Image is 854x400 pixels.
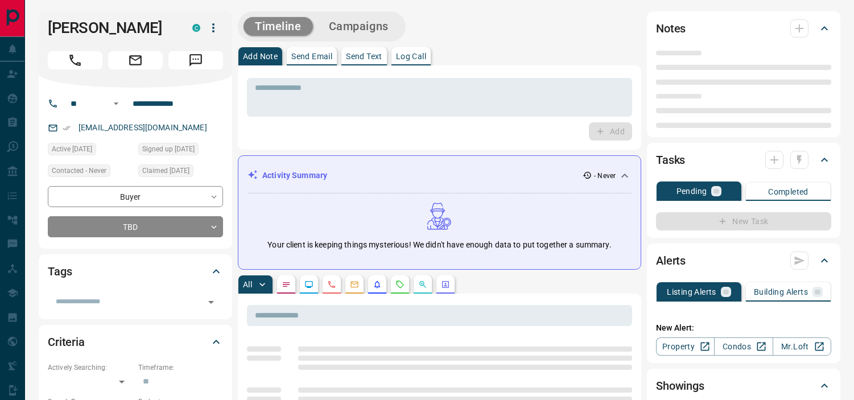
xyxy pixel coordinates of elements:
[262,170,327,182] p: Activity Summary
[327,280,336,289] svg: Calls
[138,164,223,180] div: Sat Apr 20 2024
[48,216,223,237] div: TBD
[244,17,313,36] button: Timeline
[317,17,400,36] button: Campaigns
[48,51,102,69] span: Call
[396,52,426,60] p: Log Call
[168,51,223,69] span: Message
[441,280,450,289] svg: Agent Actions
[192,24,200,32] div: condos.ca
[350,280,359,289] svg: Emails
[304,280,313,289] svg: Lead Browsing Activity
[247,165,632,186] div: Activity Summary- Never
[676,187,707,195] p: Pending
[138,362,223,373] p: Timeframe:
[79,123,207,132] a: [EMAIL_ADDRESS][DOMAIN_NAME]
[773,337,831,356] a: Mr.Loft
[656,322,831,334] p: New Alert:
[142,143,195,155] span: Signed up [DATE]
[138,143,223,159] div: Thu Feb 25 2016
[656,146,831,174] div: Tasks
[594,171,616,181] p: - Never
[108,51,163,69] span: Email
[373,280,382,289] svg: Listing Alerts
[48,362,133,373] p: Actively Searching:
[667,288,716,296] p: Listing Alerts
[395,280,405,289] svg: Requests
[656,251,686,270] h2: Alerts
[63,124,71,132] svg: Email Verified
[754,288,808,296] p: Building Alerts
[48,328,223,356] div: Criteria
[203,294,219,310] button: Open
[656,372,831,399] div: Showings
[48,258,223,285] div: Tags
[291,52,332,60] p: Send Email
[656,337,715,356] a: Property
[243,281,252,288] p: All
[52,165,106,176] span: Contacted - Never
[656,151,685,169] h2: Tasks
[656,247,831,274] div: Alerts
[52,143,92,155] span: Active [DATE]
[656,15,831,42] div: Notes
[282,280,291,289] svg: Notes
[243,52,278,60] p: Add Note
[48,186,223,207] div: Buyer
[48,19,175,37] h1: [PERSON_NAME]
[714,337,773,356] a: Condos
[656,19,686,38] h2: Notes
[768,188,808,196] p: Completed
[142,165,189,176] span: Claimed [DATE]
[48,143,133,159] div: Sat Apr 20 2024
[48,262,72,281] h2: Tags
[48,333,85,351] h2: Criteria
[418,280,427,289] svg: Opportunities
[656,377,704,395] h2: Showings
[109,97,123,110] button: Open
[346,52,382,60] p: Send Text
[267,239,611,251] p: Your client is keeping things mysterious! We didn't have enough data to put together a summary.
